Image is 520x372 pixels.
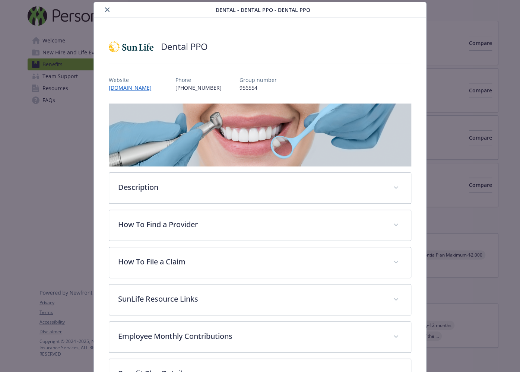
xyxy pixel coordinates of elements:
p: 956554 [240,84,277,92]
div: How To File a Claim [109,247,410,278]
div: Employee Monthly Contributions [109,322,410,352]
span: Dental - Dental PPO - Dental PPO [216,6,310,14]
p: Employee Monthly Contributions [118,331,384,342]
p: Phone [175,76,222,84]
img: banner [109,104,411,166]
p: How To File a Claim [118,256,384,267]
a: [DOMAIN_NAME] [109,84,158,91]
h2: Dental PPO [161,40,208,53]
p: Description [118,182,384,193]
p: Group number [240,76,277,84]
img: Sun Life Financial [109,35,153,58]
p: Website [109,76,158,84]
div: SunLife Resource Links [109,284,410,315]
p: [PHONE_NUMBER] [175,84,222,92]
p: How To Find a Provider [118,219,384,230]
p: SunLife Resource Links [118,293,384,305]
div: Description [109,173,410,203]
button: close [103,5,112,14]
div: How To Find a Provider [109,210,410,241]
